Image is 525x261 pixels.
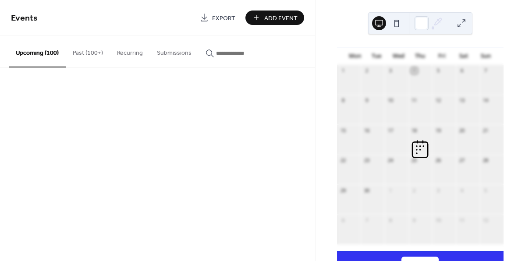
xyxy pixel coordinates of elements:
[11,10,38,27] span: Events
[453,47,475,65] div: Sat
[363,97,370,104] div: 9
[363,157,370,164] div: 23
[340,127,346,134] div: 15
[458,97,465,104] div: 13
[458,67,465,74] div: 6
[363,187,370,194] div: 30
[110,35,150,67] button: Recurring
[340,97,346,104] div: 8
[435,157,441,164] div: 26
[264,14,298,23] span: Add Event
[387,157,394,164] div: 24
[482,67,489,74] div: 7
[212,14,235,23] span: Export
[458,187,465,194] div: 4
[435,187,441,194] div: 3
[387,47,409,65] div: Wed
[340,157,346,164] div: 22
[363,217,370,223] div: 7
[340,217,346,223] div: 6
[482,217,489,223] div: 12
[344,47,366,65] div: Mon
[411,97,418,104] div: 11
[363,67,370,74] div: 2
[435,67,441,74] div: 5
[340,187,346,194] div: 29
[482,157,489,164] div: 28
[475,47,497,65] div: Sun
[458,157,465,164] div: 27
[458,217,465,223] div: 11
[482,187,489,194] div: 5
[150,35,199,67] button: Submissions
[340,67,346,74] div: 1
[411,187,418,194] div: 2
[482,97,489,104] div: 14
[387,97,394,104] div: 10
[387,127,394,134] div: 17
[366,47,388,65] div: Tue
[411,67,418,74] div: 4
[435,217,441,223] div: 10
[66,35,110,67] button: Past (100+)
[387,67,394,74] div: 3
[431,47,453,65] div: Fri
[387,187,394,194] div: 1
[387,217,394,223] div: 8
[245,11,304,25] button: Add Event
[411,157,418,164] div: 25
[411,127,418,134] div: 18
[193,11,242,25] a: Export
[411,217,418,223] div: 9
[482,127,489,134] div: 21
[458,127,465,134] div: 20
[409,47,431,65] div: Thu
[9,35,66,67] button: Upcoming (100)
[435,127,441,134] div: 19
[363,127,370,134] div: 16
[435,97,441,104] div: 12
